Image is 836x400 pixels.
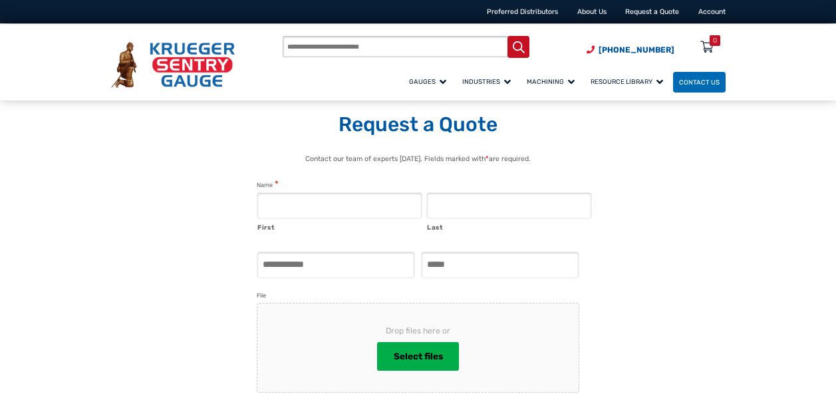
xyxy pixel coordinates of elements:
[111,112,726,138] h1: Request a Quote
[377,342,459,371] button: select files, file
[673,72,726,93] a: Contact Us
[257,179,279,190] legend: Name
[456,70,521,93] a: Industries
[487,7,558,16] a: Preferred Distributors
[698,7,726,16] a: Account
[527,78,575,85] span: Machining
[257,220,422,233] label: First
[409,78,446,85] span: Gauges
[587,44,674,56] a: Phone Number (920) 434-8860
[713,35,717,46] div: 0
[403,70,456,93] a: Gauges
[577,7,607,16] a: About Us
[521,70,585,93] a: Machining
[591,78,663,85] span: Resource Library
[257,291,266,301] label: File
[599,45,674,55] span: [PHONE_NUMBER]
[625,7,679,16] a: Request a Quote
[243,154,593,164] p: Contact our team of experts [DATE]. Fields marked with are required.
[585,70,673,93] a: Resource Library
[111,42,235,88] img: Krueger Sentry Gauge
[679,79,720,86] span: Contact Us
[462,78,511,85] span: Industries
[427,220,592,233] label: Last
[279,325,557,337] span: Drop files here or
